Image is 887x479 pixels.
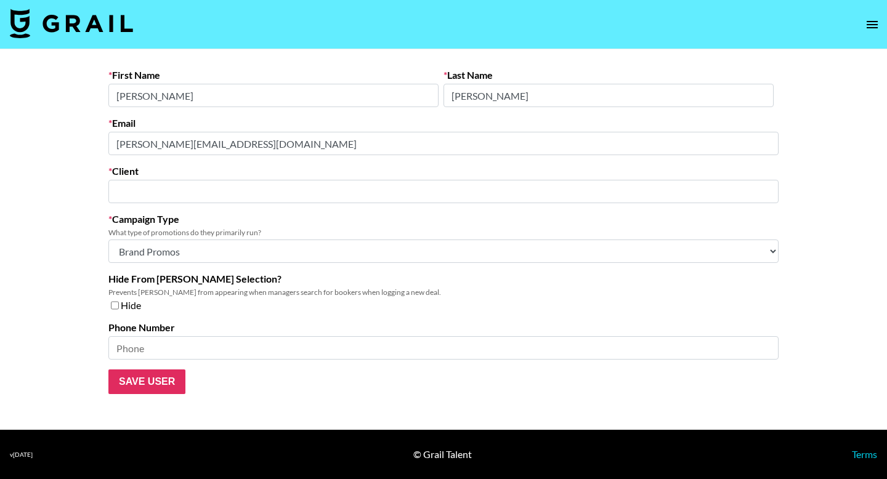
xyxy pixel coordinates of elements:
label: First Name [108,69,439,81]
div: v [DATE] [10,451,33,459]
label: Hide From [PERSON_NAME] Selection? [108,273,779,285]
input: Email [108,132,779,155]
input: Save User [108,369,185,394]
a: Terms [852,448,877,460]
div: © Grail Talent [413,448,472,461]
label: Campaign Type [108,213,779,225]
button: open drawer [860,12,885,37]
label: Email [108,117,779,129]
span: Hide [121,299,141,312]
input: Last Name [443,84,774,107]
div: What type of promotions do they primarily run? [108,228,779,237]
label: Last Name [443,69,774,81]
label: Client [108,165,779,177]
input: Phone [108,336,779,360]
input: First Name [108,84,439,107]
img: Grail Talent [10,9,133,38]
label: Phone Number [108,321,779,334]
div: Prevents [PERSON_NAME] from appearing when managers search for bookers when logging a new deal. [108,288,779,297]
